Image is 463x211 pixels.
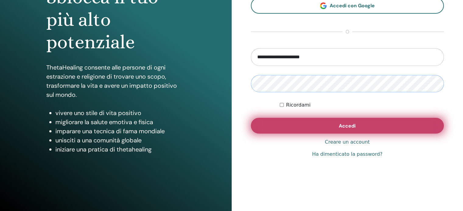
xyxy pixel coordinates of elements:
a: Creare un account [325,138,370,146]
li: vivere uno stile di vita positivo [55,108,185,117]
button: Accedi [251,118,444,134]
label: Ricordami [286,101,310,109]
p: ThetaHealing consente alle persone di ogni estrazione e religione di trovare uno scopo, trasforma... [46,63,185,99]
li: imparare una tecnica di fama mondiale [55,127,185,136]
div: Keep me authenticated indefinitely or until I manually logout [280,101,444,109]
li: iniziare una pratica di thetahealing [55,145,185,154]
span: Accedi con Google [330,2,375,9]
li: unisciti a una comunità globale [55,136,185,145]
li: migliorare la salute emotiva e fisica [55,117,185,127]
a: Ha dimenticato la password? [312,151,382,158]
span: Accedi [339,123,356,129]
span: o [342,28,352,36]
